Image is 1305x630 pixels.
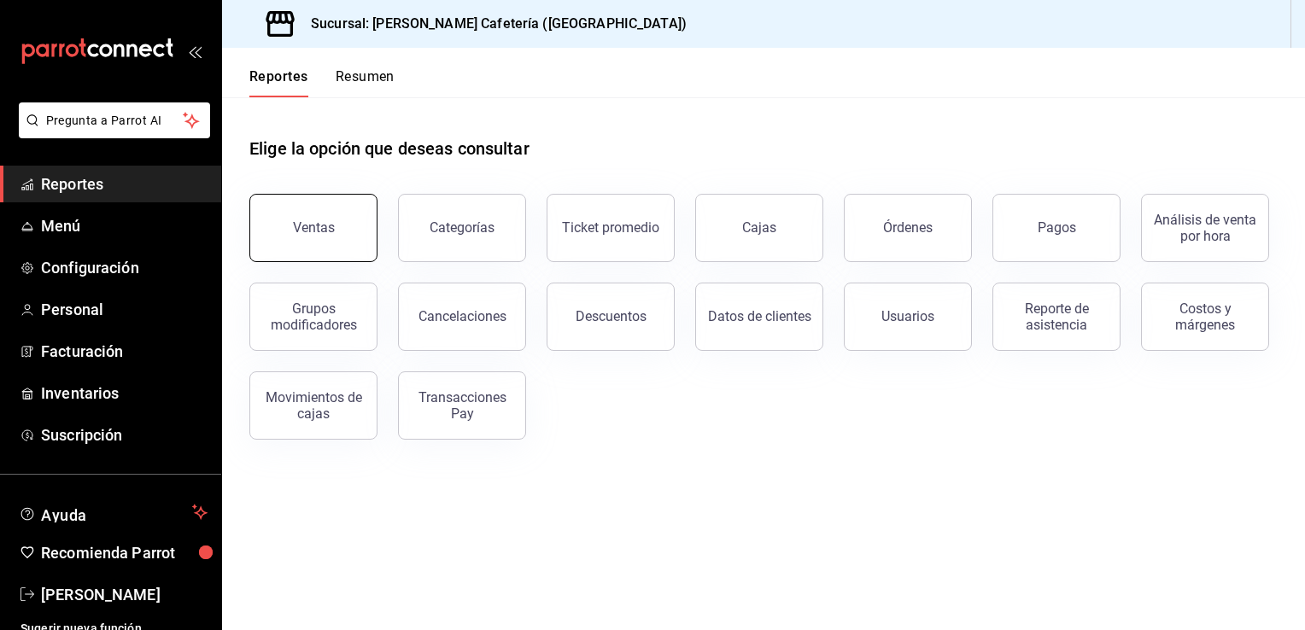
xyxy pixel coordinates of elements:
[249,283,377,351] button: Grupos modificadores
[695,283,823,351] button: Datos de clientes
[409,389,515,422] div: Transacciones Pay
[742,219,776,236] div: Cajas
[1141,194,1269,262] button: Análisis de venta por hora
[41,541,208,564] span: Recomienda Parrot
[260,300,366,333] div: Grupos modificadores
[249,68,395,97] div: navigation tabs
[992,194,1121,262] button: Pagos
[41,214,208,237] span: Menú
[547,283,675,351] button: Descuentos
[1152,212,1258,244] div: Análisis de venta por hora
[1004,300,1109,333] div: Reporte de asistencia
[398,371,526,440] button: Transacciones Pay
[41,583,208,606] span: [PERSON_NAME]
[249,136,530,161] h1: Elige la opción que deseas consultar
[46,112,184,130] span: Pregunta a Parrot AI
[398,194,526,262] button: Categorías
[844,194,972,262] button: Órdenes
[1038,219,1076,236] div: Pagos
[398,283,526,351] button: Cancelaciones
[260,389,366,422] div: Movimientos de cajas
[297,14,687,34] h3: Sucursal: [PERSON_NAME] Cafetería ([GEOGRAPHIC_DATA])
[576,308,647,324] div: Descuentos
[430,219,494,236] div: Categorías
[992,283,1121,351] button: Reporte de asistencia
[883,219,933,236] div: Órdenes
[41,172,208,195] span: Reportes
[188,44,202,58] button: open_drawer_menu
[249,194,377,262] button: Ventas
[844,283,972,351] button: Usuarios
[41,382,208,405] span: Inventarios
[708,308,811,324] div: Datos de clientes
[249,68,308,97] button: Reportes
[249,371,377,440] button: Movimientos de cajas
[12,124,210,142] a: Pregunta a Parrot AI
[562,219,659,236] div: Ticket promedio
[41,340,208,363] span: Facturación
[1152,300,1258,333] div: Costos y márgenes
[41,423,208,446] span: Suscripción
[41,256,208,279] span: Configuración
[695,194,823,262] button: Cajas
[881,308,934,324] div: Usuarios
[418,308,506,324] div: Cancelaciones
[41,502,185,522] span: Ayuda
[547,194,675,262] button: Ticket promedio
[1141,283,1269,351] button: Costos y márgenes
[336,68,395,97] button: Resumen
[19,102,210,138] button: Pregunta a Parrot AI
[41,298,208,321] span: Personal
[293,219,335,236] div: Ventas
